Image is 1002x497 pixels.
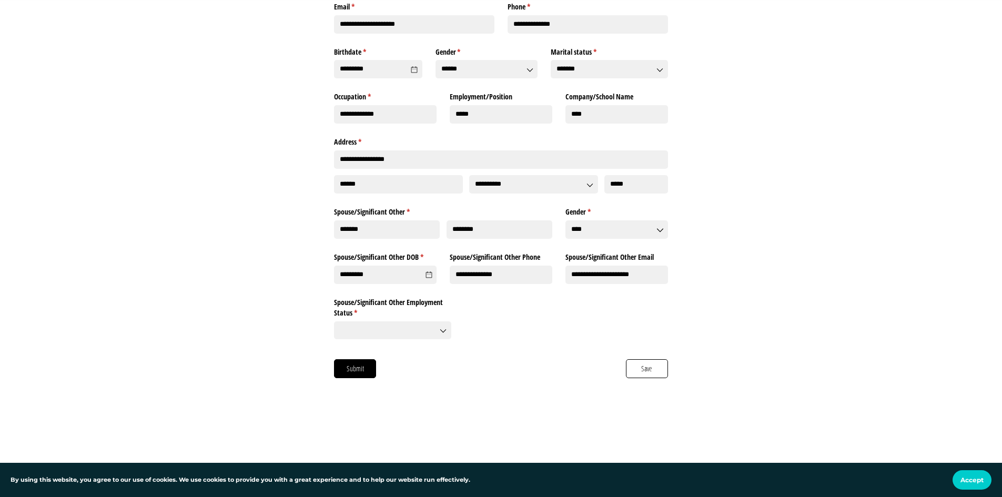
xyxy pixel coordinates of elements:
[450,249,552,262] label: Spouse/​Significant Other Phone
[11,475,470,485] p: By using this website, you agree to our use of cookies. We use cookies to provide you with a grea...
[334,43,422,57] label: Birthdate
[604,175,667,194] input: Zip Code
[551,43,667,57] label: Marital status
[450,88,552,102] label: Employment/​Position
[334,88,437,102] label: Occupation
[334,294,451,318] label: Spouse/​Significant Other Employment Status
[565,204,668,217] label: Gender
[565,88,668,102] label: Company/​School Name
[346,363,365,374] span: Submit
[334,220,440,239] input: First
[334,204,552,217] legend: Spouse/​Significant Other
[469,175,598,194] input: State
[334,249,437,262] label: Spouse/​Significant Other DOB
[626,359,668,378] button: Save
[436,43,538,57] label: Gender
[334,359,376,378] button: Submit
[960,476,984,484] span: Accept
[447,220,552,239] input: Last
[334,175,462,194] input: City
[334,134,667,147] legend: Address
[334,150,667,169] input: Address Line 1
[641,363,653,374] span: Save
[953,470,991,490] button: Accept
[565,249,668,262] label: Spouse/​Significant Other Email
